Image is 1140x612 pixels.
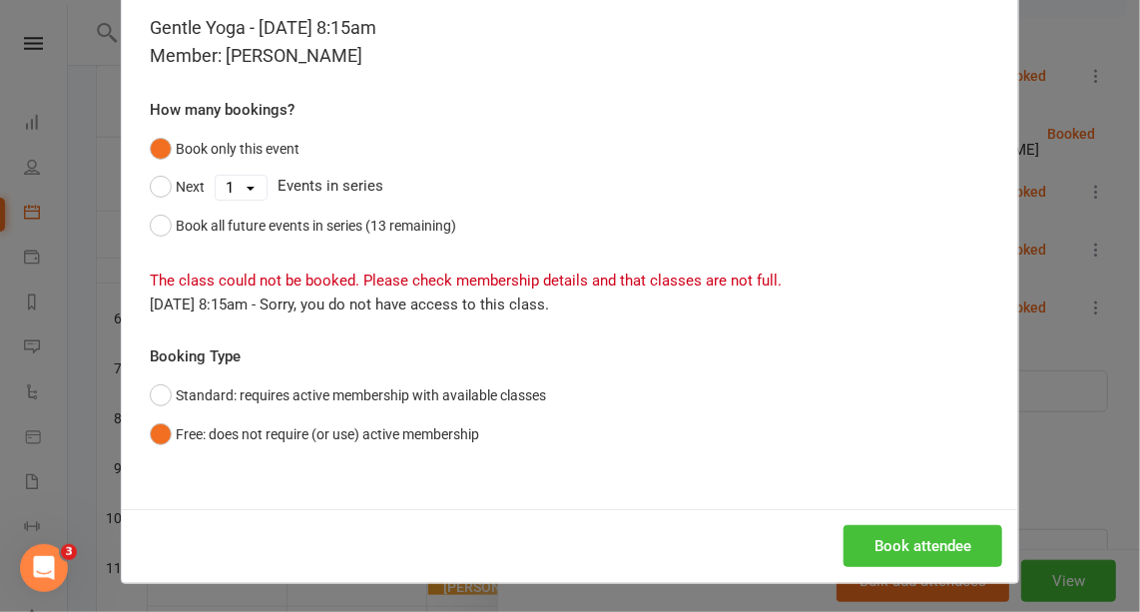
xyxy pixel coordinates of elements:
[61,544,77,560] span: 3
[150,207,456,245] button: Book all future events in series (13 remaining)
[150,376,546,414] button: Standard: requires active membership with available classes
[176,215,456,237] div: Book all future events in series (13 remaining)
[150,98,294,122] label: How many bookings?
[150,168,990,206] div: Events in series
[150,14,990,70] div: Gentle Yoga - [DATE] 8:15am Member: [PERSON_NAME]
[150,168,205,206] button: Next
[150,415,479,453] button: Free: does not require (or use) active membership
[844,525,1002,567] button: Book attendee
[150,293,990,316] div: [DATE] 8:15am - Sorry, you do not have access to this class.
[150,130,299,168] button: Book only this event
[150,344,241,368] label: Booking Type
[20,544,68,592] iframe: Intercom live chat
[150,272,782,290] span: The class could not be booked. Please check membership details and that classes are not full.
